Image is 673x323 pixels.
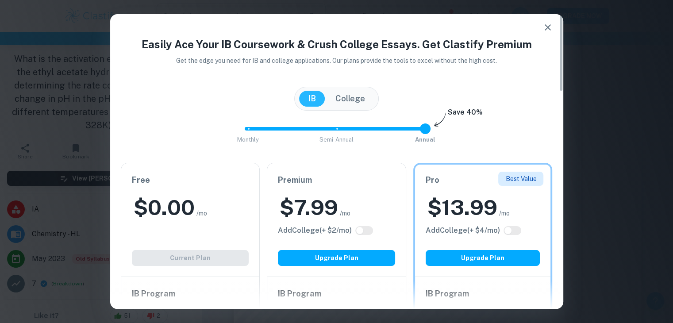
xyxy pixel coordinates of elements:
[121,36,553,52] h4: Easily Ace Your IB Coursework & Crush College Essays. Get Clastify Premium
[448,107,483,122] h6: Save 40%
[237,136,259,143] span: Monthly
[499,208,510,218] span: /mo
[415,136,435,143] span: Annual
[426,174,540,186] h6: Pro
[426,225,500,236] h6: Click to see all the additional College features.
[319,136,354,143] span: Semi-Annual
[278,225,352,236] h6: Click to see all the additional College features.
[196,208,207,218] span: /mo
[327,91,374,107] button: College
[278,174,395,186] h6: Premium
[280,193,338,222] h2: $ 7.99
[134,193,195,222] h2: $ 0.00
[164,56,509,65] p: Get the edge you need for IB and college applications. Our plans provide the tools to excel witho...
[132,174,249,186] h6: Free
[426,250,540,266] button: Upgrade Plan
[340,208,350,218] span: /mo
[505,174,536,184] p: Best Value
[434,112,446,127] img: subscription-arrow.svg
[299,91,325,107] button: IB
[278,250,395,266] button: Upgrade Plan
[427,193,497,222] h2: $ 13.99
